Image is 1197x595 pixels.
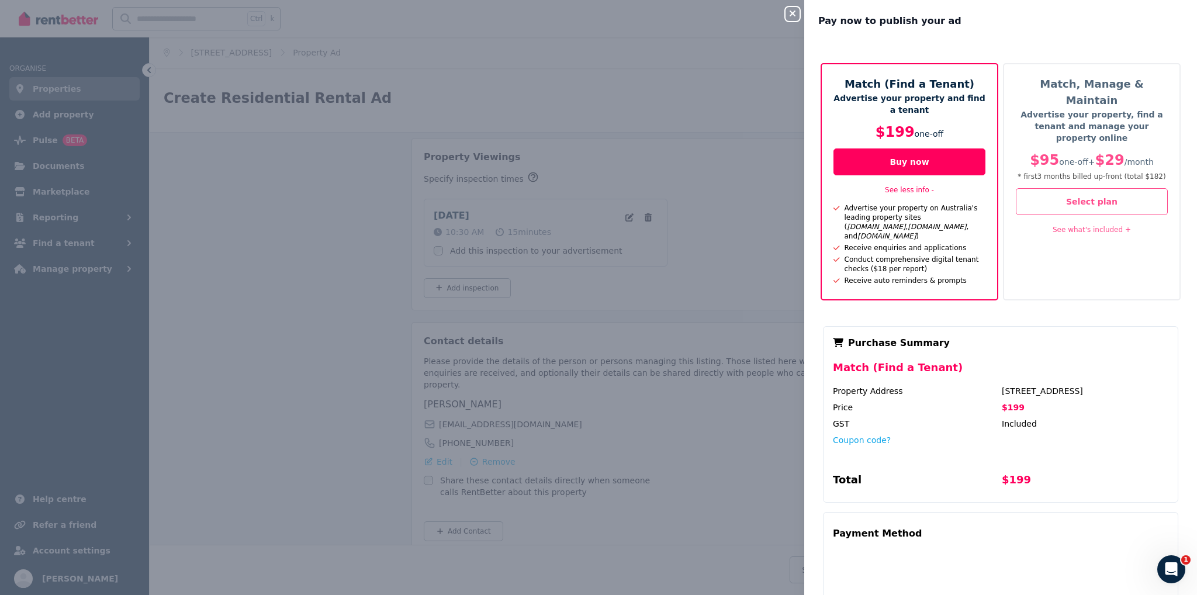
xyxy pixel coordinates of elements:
img: Profile image for Jodie [137,19,160,42]
h5: Match (Find a Tenant) [833,76,985,92]
i: [DOMAIN_NAME] [857,232,916,240]
img: Profile image for Jeremy [115,19,138,42]
button: Search for help [17,193,217,217]
div: Price [833,402,999,413]
div: Creating and Managing Your Ad [24,291,196,303]
div: How much does it cost? [17,222,217,243]
iframe: Intercom live chat [1157,555,1185,583]
span: Home [26,394,52,402]
div: Total [833,472,999,493]
span: Pay now to publish your ad [818,14,961,28]
button: Help [156,365,234,411]
div: Advertise your property on Australia's leading property sites ( , , and ) [840,203,986,241]
div: Receive enquiries and applications [840,243,967,252]
div: [STREET_ADDRESS] [1002,385,1168,397]
div: Rental Payments - How They Work [17,243,217,265]
div: Receive auto reminders & prompts [840,276,967,285]
div: Match (Find a Tenant) [833,359,1168,385]
span: / month [1125,157,1154,167]
p: Advertise your property, find a tenant and manage your property online [1016,109,1168,144]
div: $199 [1002,472,1168,493]
i: [DOMAIN_NAME] [847,223,905,231]
div: We typically reply in under 30 minutes [24,160,195,172]
img: Profile image for Rochelle [159,19,182,42]
div: GST [833,418,999,430]
div: Send us a messageWe typically reply in under 30 minutes [12,138,222,182]
div: Property Address [833,385,999,397]
button: Messages [78,365,155,411]
span: Help [185,394,204,402]
button: Coupon code? [833,434,891,446]
span: Search for help [24,199,95,212]
button: Buy now [833,148,985,175]
button: Select plan [1016,188,1168,215]
div: Rental Payments - How They Work [24,248,196,260]
div: Close [201,19,222,40]
div: How much does it cost? [24,226,196,238]
div: Lease Agreement [24,269,196,282]
div: Included [1002,418,1168,430]
p: Hi [PERSON_NAME] [23,83,210,103]
div: Conduct comprehensive digital tenant checks ($18 per report) [840,255,986,274]
span: + [1088,157,1095,167]
span: Messages [97,394,137,402]
span: one-off [1059,157,1088,167]
span: $199 [876,124,915,140]
div: Purchase Summary [833,336,1168,350]
span: $199 [1002,403,1025,412]
span: $29 [1095,152,1125,168]
span: 1 [1181,555,1191,565]
div: Send us a message [24,148,195,160]
span: $95 [1030,152,1059,168]
img: logo [23,24,91,39]
i: [DOMAIN_NAME] [908,223,966,231]
p: Advertise your property and find a tenant [833,92,985,116]
div: Lease Agreement [17,265,217,286]
h5: Match, Manage & Maintain [1016,76,1168,109]
p: How can we help? [23,103,210,123]
a: See less info - [885,186,934,194]
p: * first 3 month s billed up-front (total $182 ) [1016,172,1168,181]
span: one-off [915,129,944,139]
div: Payment Method [833,522,922,545]
a: See what's included + [1053,226,1131,234]
div: Creating and Managing Your Ad [17,286,217,308]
